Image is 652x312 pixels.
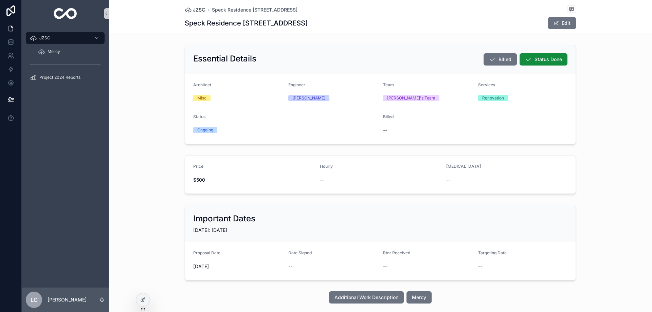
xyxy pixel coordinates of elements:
span: Team [383,82,394,87]
span: Additional Work Description [334,294,398,301]
span: [DATE]: [DATE] [193,227,227,233]
h2: Essential Details [193,53,256,64]
a: Project 2024 Reports [26,71,105,84]
span: -- [446,177,450,183]
span: -- [288,263,292,270]
span: Mercy [412,294,426,301]
span: Targeting Date [478,250,507,255]
span: LC [31,296,38,304]
span: Status Done [535,56,562,63]
button: Additional Work Description [329,291,404,304]
span: [DATE] [193,263,283,270]
p: [PERSON_NAME] [48,296,87,303]
span: Hourly [320,164,333,169]
span: JZSC [193,6,205,13]
span: Date Signed [288,250,312,255]
div: Ongoing [197,127,213,133]
span: -- [383,263,387,270]
div: [PERSON_NAME]'s Team [387,95,435,101]
div: scrollable content [22,27,109,92]
div: Renovation [482,95,504,101]
h1: Speck Residence [STREET_ADDRESS] [185,18,308,28]
span: Architect [193,82,211,87]
span: Billed [499,56,511,63]
span: Engineer [288,82,305,87]
span: Mercy [48,49,60,54]
a: JZSC [26,32,105,44]
a: Mercy [34,45,105,58]
span: Status [193,114,205,119]
a: Speck Residence [STREET_ADDRESS] [212,6,297,13]
span: Rtnr Received [383,250,410,255]
button: Status Done [520,53,567,66]
button: Billed [484,53,517,66]
div: [PERSON_NAME] [292,95,325,101]
span: Proposal Date [193,250,220,255]
button: Edit [548,17,576,29]
span: [MEDICAL_DATA] [446,164,481,169]
span: -- [383,127,387,134]
span: $500 [193,177,314,183]
div: Misc [197,95,206,101]
span: Project 2024 Reports [39,75,80,80]
span: Price [193,164,203,169]
span: -- [478,263,482,270]
span: JZSC [39,35,50,41]
span: -- [320,177,324,183]
span: Services [478,82,495,87]
h2: Important Dates [193,213,255,224]
img: App logo [54,8,77,19]
span: Billed [383,114,394,119]
button: Mercy [406,291,432,304]
a: JZSC [185,6,205,13]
